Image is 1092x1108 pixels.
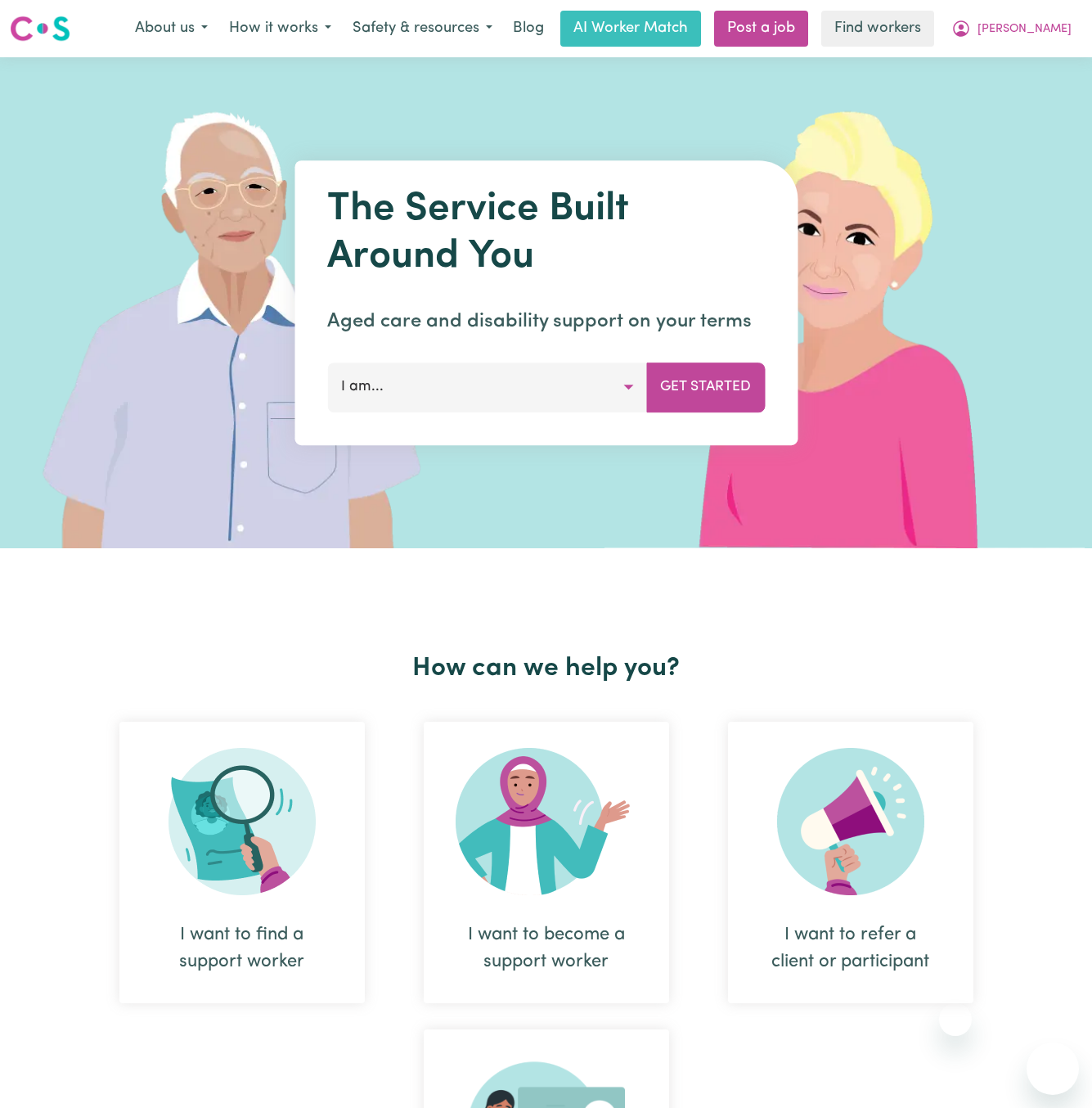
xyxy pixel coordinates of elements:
span: [PERSON_NAME] [977,20,1072,38]
img: Careseekers logo [10,14,70,43]
a: Find workers [821,11,934,47]
img: Search [169,748,316,895]
button: Get Started [646,363,765,412]
button: My Account [941,11,1082,46]
a: Post a job [714,11,808,47]
button: About us [124,11,218,46]
div: I want to refer a client or participant [728,722,973,1003]
button: How it works [218,11,342,46]
h2: How can we help you? [90,653,1003,684]
iframe: Close message [939,1003,972,1036]
p: Aged care and disability support on your terms [327,307,765,336]
a: Blog [503,11,554,47]
div: I want to become a support worker [463,921,630,975]
img: Refer [777,748,924,895]
div: I want to refer a client or participant [767,921,934,975]
div: I want to find a support worker [119,722,365,1003]
img: Become Worker [456,748,637,895]
button: I am... [327,363,647,412]
a: Careseekers logo [10,10,70,47]
div: I want to find a support worker [159,921,326,975]
button: Safety & resources [342,11,503,46]
h1: The Service Built Around You [327,187,765,281]
div: I want to become a support worker [424,722,669,1003]
a: AI Worker Match [560,11,701,47]
iframe: Button to launch messaging window [1027,1043,1079,1095]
